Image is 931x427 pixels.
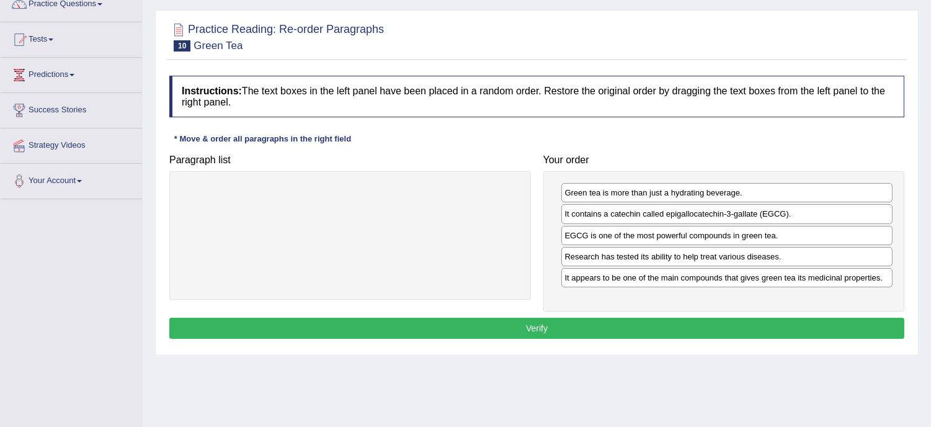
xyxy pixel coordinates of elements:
a: Success Stories [1,93,142,124]
h4: Paragraph list [169,155,531,166]
h4: Your order [543,155,905,166]
a: Strategy Videos [1,128,142,160]
h2: Practice Reading: Re-order Paragraphs [169,20,384,52]
div: Research has tested its ability to help treat various diseases. [561,247,893,266]
b: Instructions: [182,86,242,96]
div: * Move & order all paragraphs in the right field [169,133,356,145]
a: Your Account [1,164,142,195]
div: EGCG is one of the most powerful compounds in green tea. [561,226,893,245]
a: Predictions [1,58,142,89]
div: It contains a catechin called epigallocatechin-3-gallate (EGCG). [561,204,893,223]
a: Tests [1,22,142,53]
div: It appears to be one of the main compounds that gives green tea its medicinal properties. [561,268,893,287]
button: Verify [169,318,904,339]
small: Green Tea [194,40,243,52]
div: Green tea is more than just a hydrating beverage. [561,183,893,202]
h4: The text boxes in the left panel have been placed in a random order. Restore the original order b... [169,76,904,117]
span: 10 [174,40,190,52]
